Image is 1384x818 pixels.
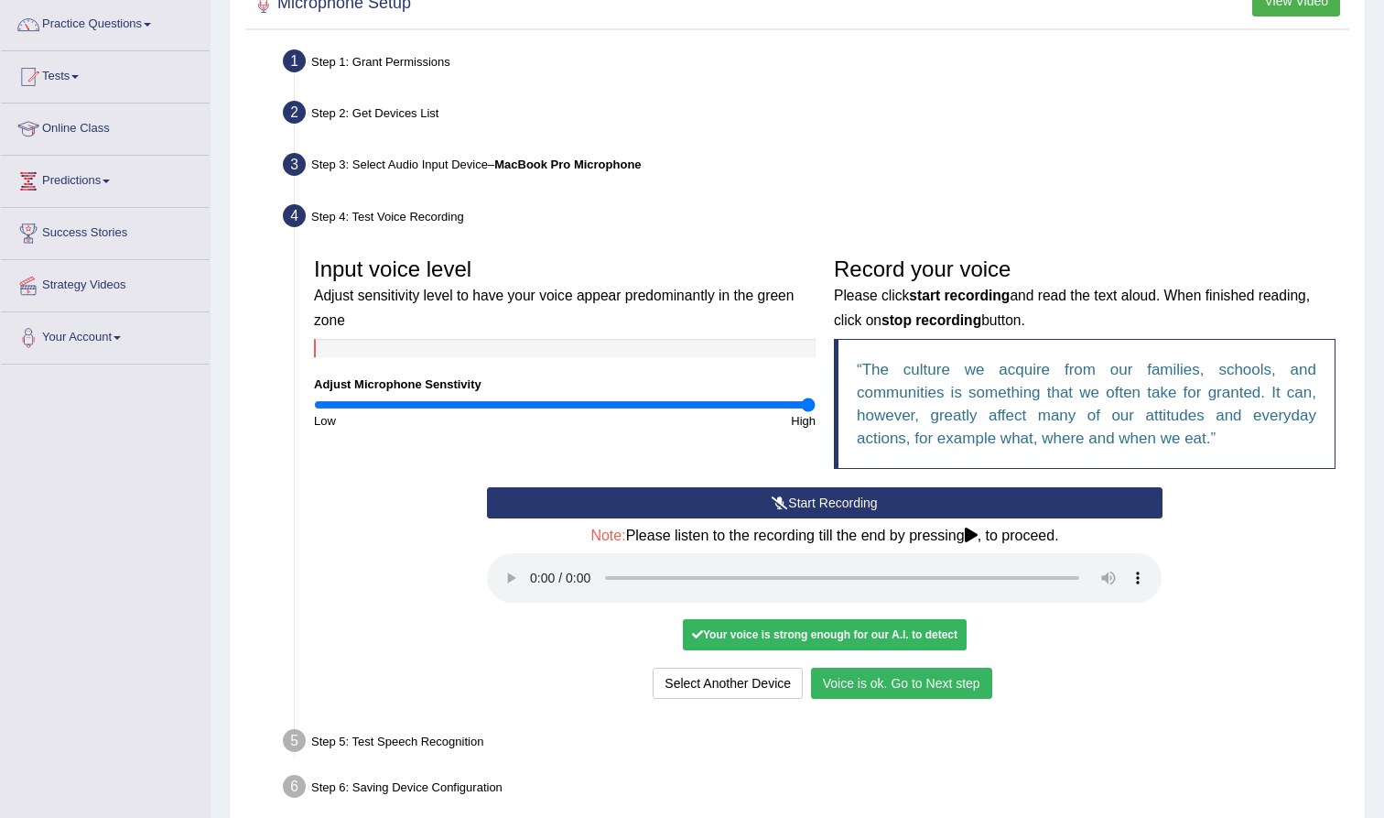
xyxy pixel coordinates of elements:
[314,376,481,393] label: Adjust Microphone Senstivity
[590,528,625,543] span: Note:
[275,769,1357,810] div: Step 6: Saving Device Configuration
[488,158,642,171] span: –
[487,487,1162,518] button: Start Recording
[275,44,1357,84] div: Step 1: Grant Permissions
[834,257,1335,330] h3: Record your voice
[683,619,967,650] div: Your voice is strong enough for our A.I. to detect
[834,288,1310,327] small: Please click and read the text aloud. When finished reading, click on button.
[881,312,981,328] b: stop recording
[811,668,992,699] button: Voice is ok. Go to Next step
[314,288,794,327] small: Adjust sensitivity level to have your voice appear predominantly in the green zone
[275,147,1357,188] div: Step 3: Select Audio Input Device
[653,668,803,699] button: Select Another Device
[1,156,210,202] a: Predictions
[1,51,210,97] a: Tests
[275,199,1357,239] div: Step 4: Test Voice Recording
[314,257,816,330] h3: Input voice level
[487,528,1162,544] h4: Please listen to the recording till the end by pressing , to proceed.
[1,104,210,149] a: Online Class
[909,288,1010,303] b: start recording
[857,361,1316,447] q: The culture we acquire from our families, schools, and communities is something that we often tak...
[565,412,825,430] div: High
[275,724,1357,764] div: Step 5: Test Speech Recognition
[1,208,210,254] a: Success Stories
[1,260,210,306] a: Strategy Videos
[275,95,1357,136] div: Step 2: Get Devices List
[494,158,641,171] b: MacBook Pro Microphone
[1,312,210,358] a: Your Account
[305,412,565,430] div: Low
